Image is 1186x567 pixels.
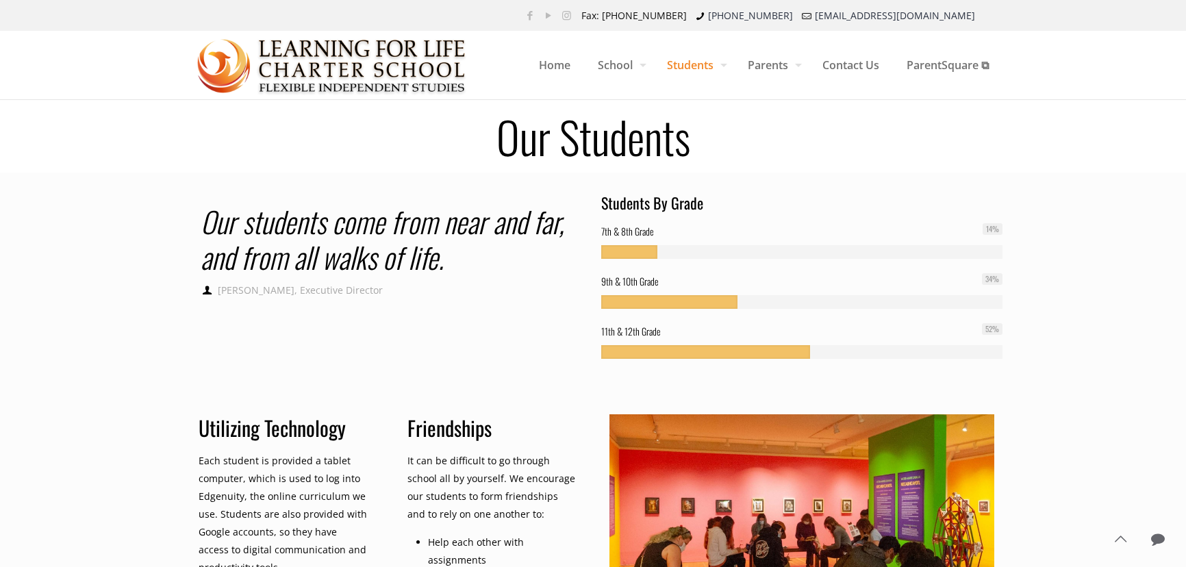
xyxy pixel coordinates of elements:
a: [PHONE_NUMBER] [708,9,793,22]
a: Students [653,31,734,99]
a: Learning for Life Charter School [197,31,466,99]
a: Utilizing Technology [199,412,346,443]
a: Parents [734,31,809,99]
h2: Our students come from near and far, and from all walks of life. [201,203,585,275]
h6: 9th & 10th Grade [601,273,1002,290]
a: Instagram icon [559,8,574,22]
i: author [201,283,214,297]
span: 34 [982,273,1002,285]
a: Facebook icon [522,8,537,22]
a: Contact Us [809,31,893,99]
i: phone [694,9,707,22]
span: [PERSON_NAME], Executive Director [218,283,383,297]
em: % [992,323,999,334]
span: ParentSquare ⧉ [893,45,1002,86]
span: School [584,45,653,86]
a: YouTube icon [541,8,555,22]
span: Students [653,45,734,86]
h4: Students By Grade [601,193,1002,212]
a: Home [525,31,584,99]
span: Parents [734,45,809,86]
h6: 11th & 12th Grade [601,323,1002,340]
span: 52 [982,323,1002,335]
img: Our Students [197,32,466,100]
a: [EMAIL_ADDRESS][DOMAIN_NAME] [815,9,975,22]
i: mail [800,9,813,22]
em: % [992,273,999,284]
p: It can be difficult to go through school all by yourself. We encourage our students to form frien... [407,452,577,523]
h6: 7th & 8th Grade [601,223,1002,240]
a: Back to top icon [1106,525,1135,553]
span: 14 [983,223,1002,235]
em: % [992,223,999,234]
a: School [584,31,653,99]
span: Home [525,45,584,86]
span: Contact Us [809,45,893,86]
a: ParentSquare ⧉ [893,31,1002,99]
h1: Our Students [175,114,1011,158]
a: Friendships [407,412,492,443]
